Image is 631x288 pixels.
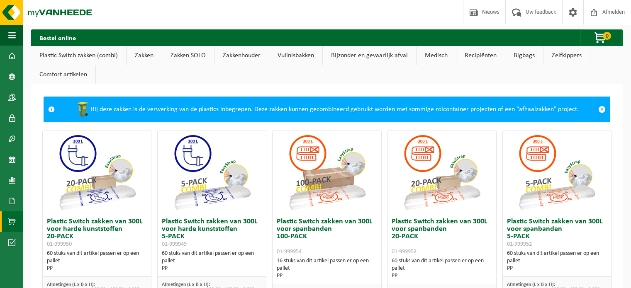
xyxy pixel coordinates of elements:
[507,218,607,248] h3: Plastic Switch zakken van 300L voor spanbanden 5-PACK
[47,250,147,272] div: 60 stuks van dit artikel passen er op een pallet
[515,131,598,214] img: 01-999952
[323,46,416,65] a: Bijzonder en gevaarlijk afval
[162,46,214,65] a: Zakken SOLO
[162,250,262,272] div: 60 stuks van dit artikel passen er op een pallet
[214,46,269,65] a: Zakkenhouder
[47,218,147,248] h3: Plastic Switch zakken van 300L voor harde kunststoffen 20-PACK
[594,97,610,122] a: Sluit melding
[171,131,253,214] img: 01-999949
[59,97,594,122] div: Bij deze zakken is de verwerking van de plastics inbegrepen. Deze zakken kunnen gecombineerd gebr...
[31,65,95,84] a: Comfort artikelen
[127,46,162,65] a: Zakken
[543,46,590,65] a: Zelfkippers
[47,282,95,287] span: Afmetingen (L x B x H):
[56,131,139,214] img: 01-999950
[47,241,72,247] span: 01-999950
[507,265,607,272] div: PP
[392,249,417,255] span: 01-999953
[269,46,322,65] a: Vuilnisbakken
[456,46,505,65] a: Recipiënten
[507,241,532,247] span: 01-999952
[277,249,302,255] span: 01-999954
[417,46,456,65] a: Medisch
[162,282,210,287] span: Afmetingen (L x B x H):
[31,29,84,46] h2: Bestel online
[285,131,368,214] img: 01-999954
[277,218,377,255] h3: Plastic Switch zakken van 300L voor spanbanden 100-PACK
[505,46,543,65] a: Bigbags
[47,265,147,272] div: PP
[162,265,262,272] div: PP
[277,272,377,280] div: PP
[400,131,483,214] img: 01-999953
[162,241,187,247] span: 01-999949
[162,218,262,248] h3: Plastic Switch zakken van 300L voor harde kunststoffen 5-PACK
[277,257,377,280] div: 16 stuks van dit artikel passen er op een pallet
[507,282,555,287] span: Afmetingen (L x B x H):
[507,250,607,272] div: 60 stuks van dit artikel passen er op een pallet
[31,46,126,65] a: Plastic Switch zakken (combi)
[603,32,611,40] span: 0
[580,29,622,46] button: 0
[74,101,91,118] img: WB-0240-HPE-GN-50.png
[392,218,492,255] h3: Plastic Switch zakken van 300L voor spanbanden 20-PACK
[392,257,492,280] div: 60 stuks van dit artikel passen er op een pallet
[392,272,492,280] div: PP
